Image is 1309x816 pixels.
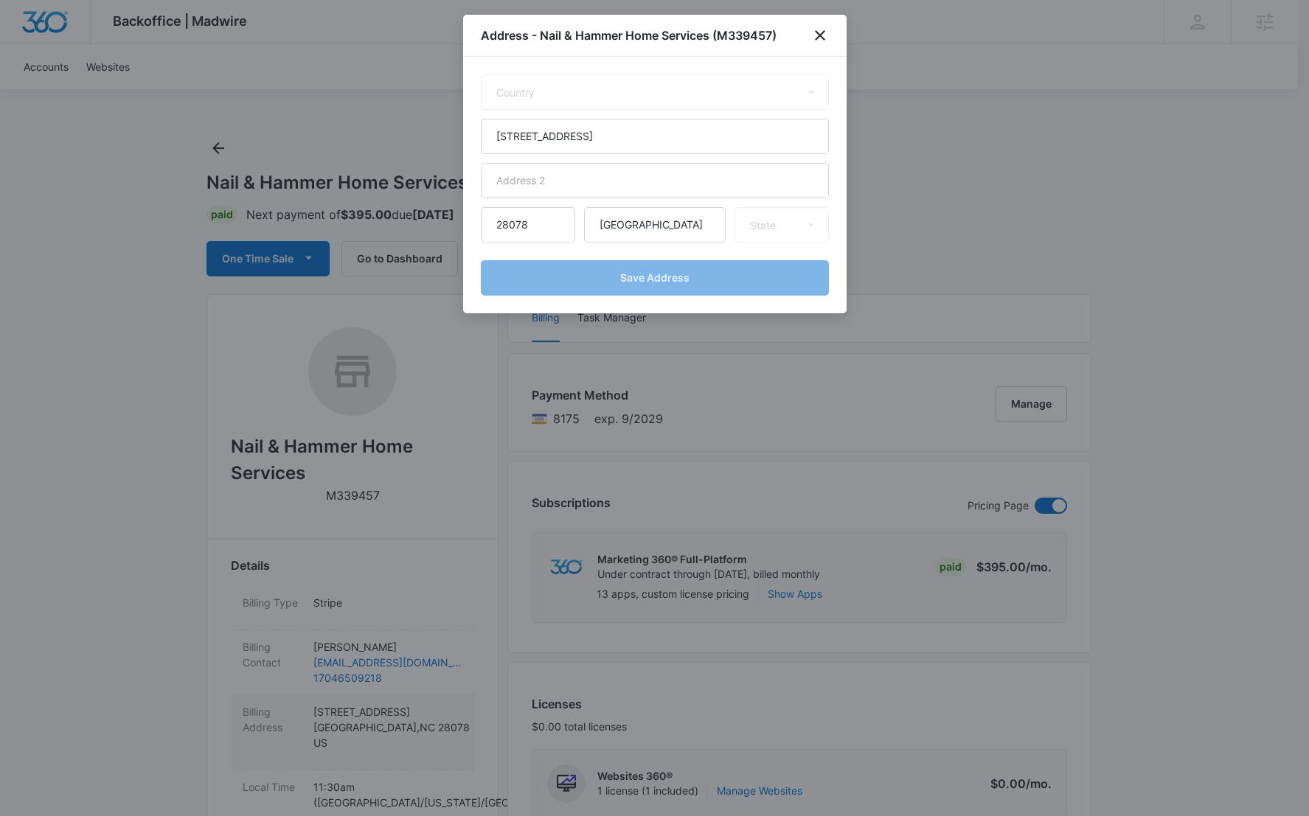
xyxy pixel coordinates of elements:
[811,27,829,44] button: close
[481,119,829,154] input: Address 1
[481,27,777,44] h1: Address - Nail & Hammer Home Services (M339457)
[584,207,726,243] input: City
[481,207,575,243] input: Zip Code
[481,163,829,198] input: Address 2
